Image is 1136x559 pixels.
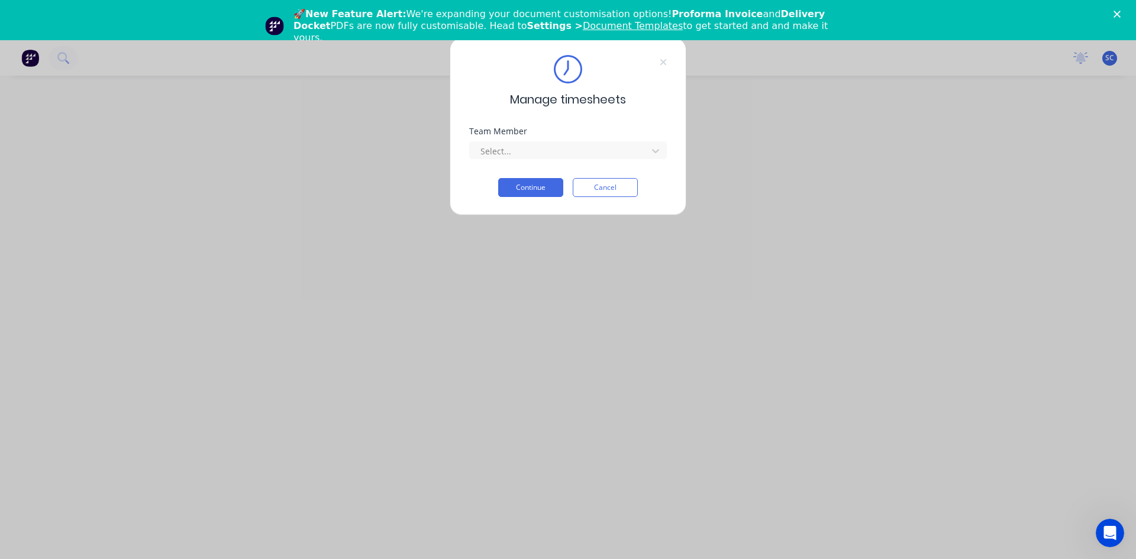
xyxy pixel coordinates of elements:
[1114,11,1125,18] div: Close
[583,20,683,31] a: Document Templates
[469,127,667,135] div: Team Member
[1096,519,1124,547] iframe: Intercom live chat
[527,20,683,31] b: Settings >
[498,178,563,197] button: Continue
[305,8,406,20] b: New Feature Alert:
[510,91,626,108] span: Manage timesheets
[293,8,825,31] b: Delivery Docket
[293,8,852,44] div: 🚀 We're expanding your document customisation options! and PDFs are now fully customisable. Head ...
[265,17,284,35] img: Profile image for Team
[573,178,638,197] button: Cancel
[672,8,763,20] b: Proforma Invoice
